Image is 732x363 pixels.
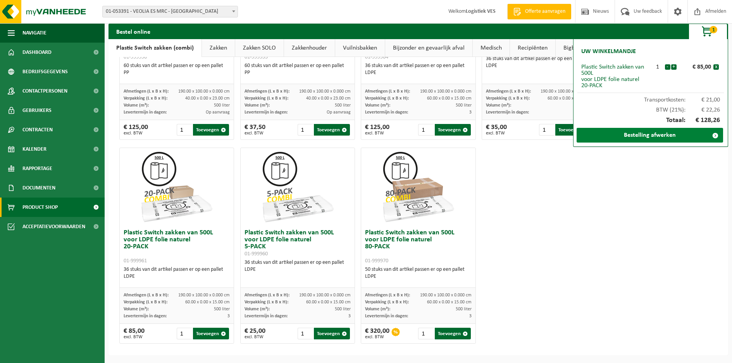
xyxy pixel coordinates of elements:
span: Contactpersonen [22,81,67,101]
span: Verpakking (L x B x H): [365,96,409,101]
div: € 320,00 [365,328,389,339]
span: Verpakking (L x B x H): [365,300,409,305]
h2: Bestel online [109,24,158,39]
a: Zakken [202,39,235,57]
span: Documenten [22,178,55,198]
span: 60.00 x 0.00 x 15.00 cm [427,96,472,101]
span: 01-999964 [365,54,388,60]
input: 1 [298,124,313,136]
span: Levertermijn in dagen: [124,314,167,318]
button: Toevoegen [314,328,350,339]
div: € 125,00 [124,124,148,136]
div: 60 stuks van dit artikel passen er op een pallet [245,62,351,76]
span: 3 [469,110,472,115]
span: excl. BTW [365,131,389,136]
div: 1 [651,64,665,70]
span: 3 [348,314,351,318]
div: Transportkosten: [577,93,724,103]
span: Bedrijfsgegevens [22,62,68,81]
div: € 85,00 [124,328,145,339]
span: excl. BTW [365,335,389,339]
span: 01-999956 [124,54,147,60]
span: 190.00 x 100.00 x 0.000 cm [420,293,472,298]
div: 60 stuks van dit artikel passen er op een pallet [124,62,230,76]
span: excl. BTW [245,131,265,136]
span: 01-999960 [245,251,268,257]
div: 36 stuks van dit artikel passen er op een pallet [486,55,592,69]
button: 1 [689,24,727,39]
span: 500 liter [214,103,230,108]
div: 36 stuks van dit artikel passen er op een pallet [124,266,230,280]
span: excl. BTW [245,335,265,339]
button: Toevoegen [193,124,229,136]
span: Volume (m³): [486,103,511,108]
span: Verpakking (L x B x H): [124,96,167,101]
a: Recipiënten [510,39,555,57]
span: Levertermijn in dagen: [486,110,529,115]
span: 500 liter [214,307,230,311]
img: 01-999960 [259,148,336,225]
span: 60.00 x 0.00 x 15.00 cm [185,300,230,305]
button: Toevoegen [314,124,350,136]
span: Afmetingen (L x B x H): [245,89,289,94]
button: + [671,64,677,70]
span: Volume (m³): [365,307,390,311]
a: Zakkenhouder [284,39,335,57]
div: LDPE [486,62,592,69]
h3: Plastic Switch zakken van 500L voor LDPE folie naturel 20-PACK [124,229,230,264]
span: Kalender [22,139,47,159]
span: Volume (m³): [124,103,149,108]
span: Volume (m³): [365,103,390,108]
button: x [713,64,719,70]
div: 36 stuks van dit artikel passen er op een pallet [365,62,471,76]
span: 190.00 x 100.00 x 0.000 cm [299,89,351,94]
button: Toevoegen [435,328,471,339]
div: LDPE [365,273,471,280]
span: Op aanvraag [327,110,351,115]
span: 01-053391 - VEOLIA ES MRC - ANTWERPEN [102,6,238,17]
span: € 128,26 [685,117,720,124]
span: Volume (m³): [124,307,149,311]
strong: Logistiek VES [466,9,496,14]
div: € 35,00 [486,124,507,136]
div: PP [124,69,230,76]
input: 1 [298,328,313,339]
span: 190.00 x 100.00 x 0.000 cm [178,293,230,298]
input: 1 [418,328,434,339]
span: excl. BTW [486,131,507,136]
span: 500 liter [335,307,351,311]
div: PP [245,69,351,76]
span: 40.00 x 0.00 x 23.00 cm [306,96,351,101]
span: Gebruikers [22,101,52,120]
span: € 22,26 [685,107,720,113]
span: Afmetingen (L x B x H): [124,89,169,94]
img: 01-999970 [379,148,457,225]
span: 01-999955 [245,54,268,60]
h2: Uw winkelmandje [577,43,640,60]
span: Volume (m³): [245,307,270,311]
a: Zakken SOLO [235,39,284,57]
span: Levertermijn in dagen: [365,110,408,115]
input: 1 [177,124,192,136]
div: € 37,50 [245,124,265,136]
span: Rapportage [22,159,52,178]
span: 01-999970 [365,258,388,264]
span: 500 liter [456,103,472,108]
span: Op aanvraag [206,110,230,115]
input: 1 [539,124,555,136]
input: 1 [177,328,192,339]
a: Vuilnisbakken [335,39,385,57]
a: Medisch [473,39,510,57]
button: - [665,64,670,70]
span: Navigatie [22,23,47,43]
span: 190.00 x 100.00 x 0.000 cm [178,89,230,94]
div: Plastic Switch zakken van 500L voor LDPE folie naturel 20-PACK [581,64,651,89]
button: Toevoegen [435,124,471,136]
span: 500 liter [456,307,472,311]
span: Levertermijn in dagen: [245,314,288,318]
div: € 125,00 [365,124,389,136]
span: Afmetingen (L x B x H): [486,89,531,94]
h3: Plastic Switch zakken van 500L voor LDPE folie naturel 5-PACK [245,229,351,257]
span: Volume (m³): [245,103,270,108]
div: BTW (21%): [577,103,724,113]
